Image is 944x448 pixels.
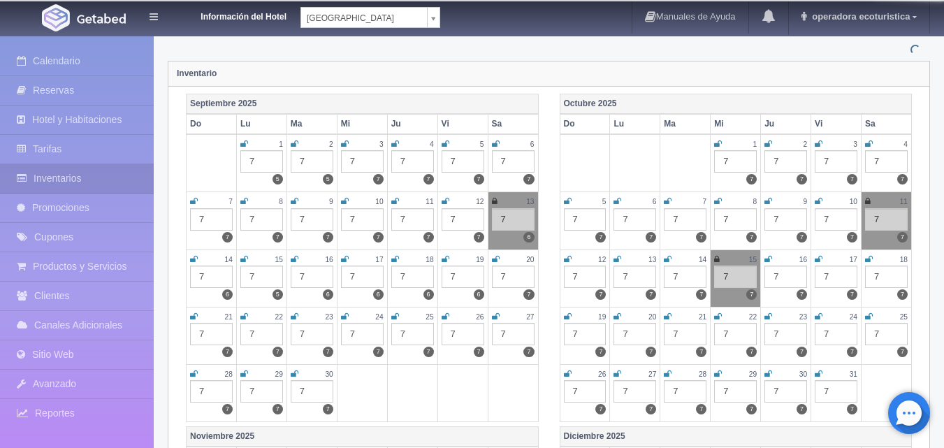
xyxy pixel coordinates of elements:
[564,323,607,345] div: 7
[325,370,333,378] small: 30
[273,174,283,185] label: 5
[847,289,857,300] label: 7
[850,256,857,263] small: 17
[646,404,656,414] label: 7
[746,232,757,243] label: 7
[474,289,484,300] label: 6
[797,174,807,185] label: 7
[291,323,333,345] div: 7
[273,289,283,300] label: 5
[442,208,484,231] div: 7
[240,323,283,345] div: 7
[602,198,607,205] small: 5
[850,370,857,378] small: 31
[488,114,538,134] th: Sa
[847,404,857,414] label: 7
[341,208,384,231] div: 7
[175,7,286,23] dt: Información del Hotel
[375,198,383,205] small: 10
[746,289,757,300] label: 7
[391,266,434,288] div: 7
[610,114,660,134] th: Lu
[648,256,656,263] small: 13
[696,404,706,414] label: 7
[797,289,807,300] label: 7
[291,380,333,403] div: 7
[799,256,807,263] small: 16
[664,380,706,403] div: 7
[190,323,233,345] div: 7
[273,232,283,243] label: 7
[426,256,433,263] small: 18
[764,150,807,173] div: 7
[222,289,233,300] label: 6
[391,150,434,173] div: 7
[492,266,535,288] div: 7
[847,174,857,185] label: 7
[865,150,908,173] div: 7
[190,208,233,231] div: 7
[699,370,706,378] small: 28
[797,347,807,357] label: 7
[291,208,333,231] div: 7
[664,266,706,288] div: 7
[764,208,807,231] div: 7
[811,114,862,134] th: Vi
[341,323,384,345] div: 7
[222,404,233,414] label: 7
[476,198,484,205] small: 12
[646,232,656,243] label: 7
[430,140,434,148] small: 4
[900,198,908,205] small: 11
[375,256,383,263] small: 17
[598,313,606,321] small: 19
[646,289,656,300] label: 7
[442,150,484,173] div: 7
[474,232,484,243] label: 7
[275,313,283,321] small: 22
[523,289,534,300] label: 7
[664,208,706,231] div: 7
[703,198,707,205] small: 7
[307,8,421,29] span: [GEOGRAPHIC_DATA]
[598,256,606,263] small: 12
[595,232,606,243] label: 7
[279,140,283,148] small: 1
[275,256,283,263] small: 15
[329,198,333,205] small: 9
[753,140,757,148] small: 1
[897,289,908,300] label: 7
[613,266,656,288] div: 7
[808,11,910,22] span: operadora ecoturistica
[865,208,908,231] div: 7
[797,232,807,243] label: 7
[903,140,908,148] small: 4
[225,313,233,321] small: 21
[850,198,857,205] small: 10
[492,208,535,231] div: 7
[480,140,484,148] small: 5
[799,313,807,321] small: 23
[437,114,488,134] th: Vi
[279,198,283,205] small: 8
[190,266,233,288] div: 7
[177,68,217,78] strong: Inventario
[862,114,912,134] th: Sa
[560,426,912,447] th: Diciembre 2025
[225,256,233,263] small: 14
[526,256,534,263] small: 20
[325,256,333,263] small: 16
[799,370,807,378] small: 30
[375,313,383,321] small: 24
[897,174,908,185] label: 7
[815,380,857,403] div: 7
[797,404,807,414] label: 7
[240,380,283,403] div: 7
[240,150,283,173] div: 7
[764,323,807,345] div: 7
[803,198,807,205] small: 9
[222,232,233,243] label: 7
[699,313,706,321] small: 21
[337,114,387,134] th: Mi
[323,174,333,185] label: 5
